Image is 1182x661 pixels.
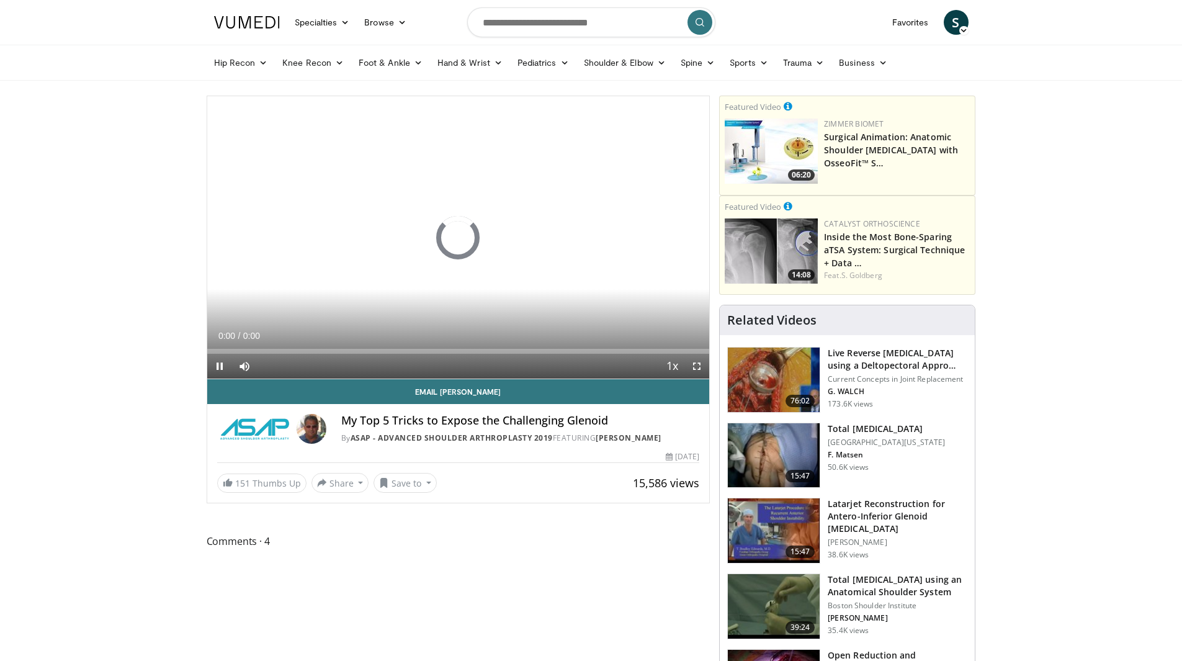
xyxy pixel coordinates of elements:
[841,270,882,281] a: S. Goldberg
[725,201,781,212] small: Featured Video
[828,347,967,372] h3: Live Reverse [MEDICAL_DATA] using a Deltopectoral Appro…
[828,573,967,598] h3: Total [MEDICAL_DATA] using an Anatomical Shoulder System
[207,379,710,404] a: Email [PERSON_NAME]
[297,414,326,444] img: Avatar
[828,438,945,447] p: [GEOGRAPHIC_DATA][US_STATE]
[824,131,958,169] a: Surgical Animation: Anatomic Shoulder [MEDICAL_DATA] with OsseoFit™ S…
[214,16,280,29] img: VuMedi Logo
[684,354,709,379] button: Fullscreen
[944,10,969,35] a: S
[673,50,722,75] a: Spine
[660,354,684,379] button: Playback Rate
[357,10,414,35] a: Browse
[786,470,815,482] span: 15:47
[828,399,873,409] p: 173.6K views
[596,433,661,443] a: [PERSON_NAME]
[727,498,967,564] a: 15:47 Latarjet Reconstruction for Antero-Inferior Glenoid [MEDICAL_DATA] [PERSON_NAME] 38.6K views
[828,601,967,611] p: Boston Shoulder Institute
[467,7,715,37] input: Search topics, interventions
[725,119,818,184] a: 06:20
[374,473,437,493] button: Save to
[727,347,967,413] a: 76:02 Live Reverse [MEDICAL_DATA] using a Deltopectoral Appro… Current Concepts in Joint Replacem...
[828,374,967,384] p: Current Concepts in Joint Replacement
[828,450,945,460] p: F. Matsen
[341,433,700,444] div: By FEATURING
[576,50,673,75] a: Shoulder & Elbow
[235,477,250,489] span: 151
[786,621,815,634] span: 39:24
[727,313,817,328] h4: Related Videos
[728,423,820,488] img: 38826_0000_3.png.150x105_q85_crop-smart_upscale.jpg
[828,387,967,397] p: G. WALCH
[828,550,869,560] p: 38.6K views
[831,50,895,75] a: Business
[828,613,967,623] p: [PERSON_NAME]
[232,354,257,379] button: Mute
[828,462,869,472] p: 50.6K views
[824,231,965,269] a: Inside the Most Bone-Sparing aTSA System: Surgical Technique + Data …
[430,50,510,75] a: Hand & Wrist
[207,349,710,354] div: Progress Bar
[287,10,357,35] a: Specialties
[217,414,292,444] img: ASAP - Advanced Shoulder ArthroPlasty 2019
[725,218,818,284] a: 14:08
[275,50,351,75] a: Knee Recon
[728,498,820,563] img: 38708_0000_3.png.150x105_q85_crop-smart_upscale.jpg
[510,50,576,75] a: Pediatrics
[786,546,815,558] span: 15:47
[238,331,241,341] span: /
[828,423,945,435] h3: Total [MEDICAL_DATA]
[885,10,936,35] a: Favorites
[351,433,553,443] a: ASAP - Advanced Shoulder ArthroPlasty 2019
[218,331,235,341] span: 0:00
[727,423,967,488] a: 15:47 Total [MEDICAL_DATA] [GEOGRAPHIC_DATA][US_STATE] F. Matsen 50.6K views
[311,473,369,493] button: Share
[728,348,820,412] img: 684033_3.png.150x105_q85_crop-smart_upscale.jpg
[828,498,967,535] h3: Latarjet Reconstruction for Antero-Inferior Glenoid [MEDICAL_DATA]
[824,270,970,281] div: Feat.
[788,169,815,181] span: 06:20
[824,119,884,129] a: Zimmer Biomet
[633,475,699,490] span: 15,586 views
[217,474,307,493] a: 151 Thumbs Up
[207,50,275,75] a: Hip Recon
[725,101,781,112] small: Featured Video
[727,573,967,639] a: 39:24 Total [MEDICAL_DATA] using an Anatomical Shoulder System Boston Shoulder Institute [PERSON_...
[725,218,818,284] img: 9f15458b-d013-4cfd-976d-a83a3859932f.150x105_q85_crop-smart_upscale.jpg
[776,50,832,75] a: Trauma
[788,269,815,281] span: 14:08
[824,218,920,229] a: Catalyst OrthoScience
[728,574,820,639] img: 38824_0000_3.png.150x105_q85_crop-smart_upscale.jpg
[828,537,967,547] p: [PERSON_NAME]
[666,451,699,462] div: [DATE]
[207,96,710,379] video-js: Video Player
[725,119,818,184] img: 84e7f812-2061-4fff-86f6-cdff29f66ef4.150x105_q85_crop-smart_upscale.jpg
[207,533,710,549] span: Comments 4
[722,50,776,75] a: Sports
[351,50,430,75] a: Foot & Ankle
[828,626,869,636] p: 35.4K views
[341,414,700,428] h4: My Top 5 Tricks to Expose the Challenging Glenoid
[786,395,815,407] span: 76:02
[207,354,232,379] button: Pause
[243,331,260,341] span: 0:00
